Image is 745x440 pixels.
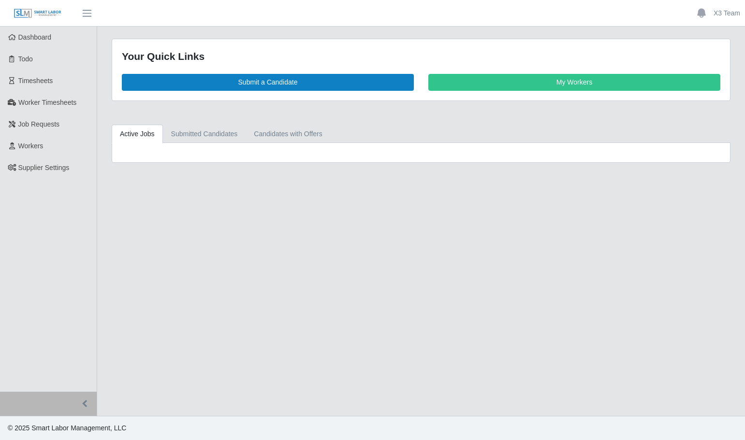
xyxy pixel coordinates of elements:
a: X3 Team [714,8,740,18]
span: Supplier Settings [18,164,70,171]
div: Your Quick Links [122,49,720,64]
a: Candidates with Offers [246,125,330,143]
span: Timesheets [18,77,53,85]
span: Workers [18,142,44,150]
span: Todo [18,55,33,63]
img: SLM Logo [14,8,62,19]
a: Active Jobs [112,125,163,143]
span: Job Requests [18,120,60,128]
a: My Workers [428,74,720,91]
a: Submit a Candidate [122,74,414,91]
span: Worker Timesheets [18,99,76,106]
span: © 2025 Smart Labor Management, LLC [8,424,126,432]
span: Dashboard [18,33,52,41]
a: Submitted Candidates [163,125,246,143]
